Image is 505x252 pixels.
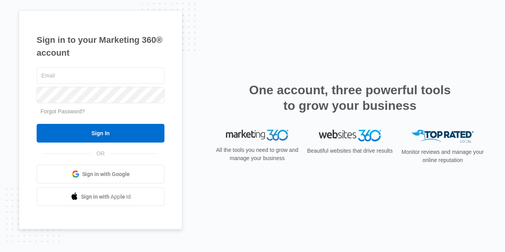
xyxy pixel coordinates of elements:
span: Sign in with Apple Id [81,193,131,201]
input: Sign In [37,124,164,143]
span: OR [91,150,110,158]
p: Monitor reviews and manage your online reputation [399,148,486,164]
h2: One account, three powerful tools to grow your business [247,82,453,113]
a: Forgot Password? [41,108,85,115]
img: Websites 360 [319,130,381,141]
a: Sign in with Apple Id [37,187,164,206]
img: Top Rated Local [411,130,474,143]
h1: Sign in to your Marketing 360® account [37,33,164,59]
input: Email [37,67,164,84]
a: Sign in with Google [37,165,164,183]
span: Sign in with Google [82,170,130,178]
img: Marketing 360 [226,130,288,141]
p: Beautiful websites that drive results [306,147,394,155]
p: All the tools you need to grow and manage your business [214,146,301,162]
